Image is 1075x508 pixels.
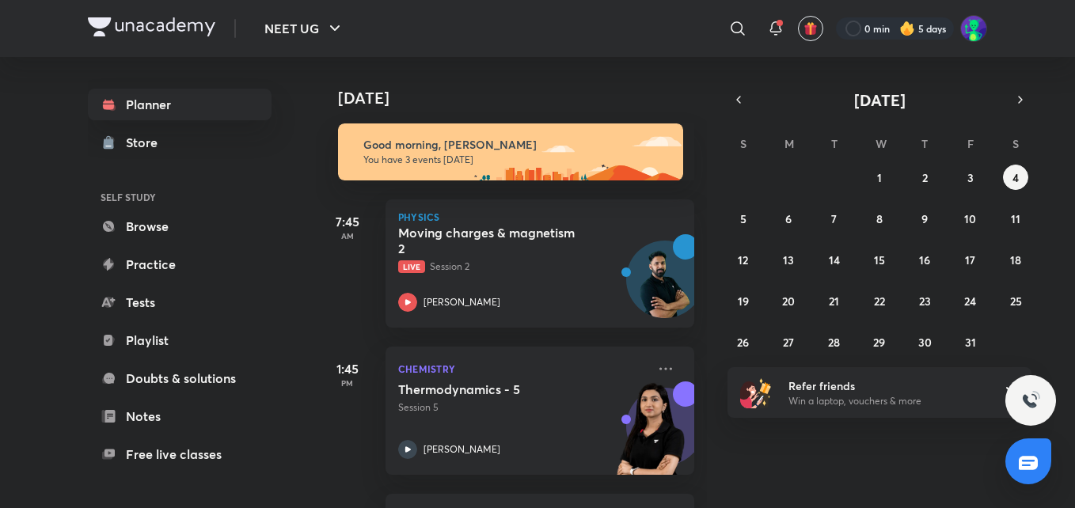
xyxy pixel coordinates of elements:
[867,247,892,272] button: October 15, 2025
[822,206,847,231] button: October 7, 2025
[958,165,983,190] button: October 3, 2025
[1010,252,1021,267] abbr: October 18, 2025
[398,260,425,273] span: Live
[738,252,748,267] abbr: October 12, 2025
[1003,206,1028,231] button: October 11, 2025
[803,21,818,36] img: avatar
[338,123,683,180] img: morning
[918,335,932,350] abbr: October 30, 2025
[783,335,794,350] abbr: October 27, 2025
[88,127,272,158] a: Store
[776,329,801,354] button: October 27, 2025
[867,288,892,313] button: October 22, 2025
[876,211,883,226] abbr: October 8, 2025
[782,294,795,309] abbr: October 20, 2025
[828,335,840,350] abbr: October 28, 2025
[1012,170,1019,185] abbr: October 4, 2025
[88,210,272,242] a: Browse
[316,378,379,388] p: PM
[88,400,272,432] a: Notes
[776,288,801,313] button: October 20, 2025
[922,170,928,185] abbr: October 2, 2025
[958,247,983,272] button: October 17, 2025
[965,252,975,267] abbr: October 17, 2025
[1010,294,1022,309] abbr: October 25, 2025
[822,247,847,272] button: October 14, 2025
[921,211,928,226] abbr: October 9, 2025
[88,89,272,120] a: Planner
[831,136,838,151] abbr: Tuesday
[1003,288,1028,313] button: October 25, 2025
[740,211,746,226] abbr: October 5, 2025
[822,329,847,354] button: October 28, 2025
[829,294,839,309] abbr: October 21, 2025
[607,381,694,491] img: unacademy
[740,136,746,151] abbr: Sunday
[1003,165,1028,190] button: October 4, 2025
[88,362,272,394] a: Doubts & solutions
[424,442,500,457] p: [PERSON_NAME]
[398,400,647,415] p: Session 5
[88,286,272,318] a: Tests
[967,136,974,151] abbr: Friday
[912,247,937,272] button: October 16, 2025
[912,165,937,190] button: October 2, 2025
[398,225,595,256] h5: Moving charges & magnetism 2
[867,329,892,354] button: October 29, 2025
[1021,391,1040,410] img: ttu
[363,154,669,166] p: You have 3 events [DATE]
[737,335,749,350] abbr: October 26, 2025
[919,252,930,267] abbr: October 16, 2025
[88,17,215,40] a: Company Logo
[867,206,892,231] button: October 8, 2025
[776,247,801,272] button: October 13, 2025
[316,359,379,378] h5: 1:45
[919,294,931,309] abbr: October 23, 2025
[398,212,682,222] p: Physics
[126,133,167,152] div: Store
[338,89,710,108] h4: [DATE]
[785,211,792,226] abbr: October 6, 2025
[1012,136,1019,151] abbr: Saturday
[88,324,272,356] a: Playlist
[88,17,215,36] img: Company Logo
[958,206,983,231] button: October 10, 2025
[899,21,915,36] img: streak
[783,252,794,267] abbr: October 13, 2025
[912,288,937,313] button: October 23, 2025
[316,231,379,241] p: AM
[316,212,379,231] h5: 7:45
[958,329,983,354] button: October 31, 2025
[1011,211,1020,226] abbr: October 11, 2025
[854,89,906,111] span: [DATE]
[873,335,885,350] abbr: October 29, 2025
[776,206,801,231] button: October 6, 2025
[965,335,976,350] abbr: October 31, 2025
[731,288,756,313] button: October 19, 2025
[964,211,976,226] abbr: October 10, 2025
[398,359,647,378] p: Chemistry
[88,184,272,210] h6: SELF STUDY
[398,381,595,397] h5: Thermodynamics - 5
[731,206,756,231] button: October 5, 2025
[788,394,983,408] p: Win a laptop, vouchers & more
[831,211,837,226] abbr: October 7, 2025
[88,248,272,280] a: Practice
[1003,247,1028,272] button: October 18, 2025
[424,295,500,309] p: [PERSON_NAME]
[829,252,840,267] abbr: October 14, 2025
[877,170,882,185] abbr: October 1, 2025
[960,15,987,42] img: Kaushiki Srivastava
[398,260,647,274] p: Session 2
[255,13,354,44] button: NEET UG
[912,206,937,231] button: October 9, 2025
[921,136,928,151] abbr: Thursday
[740,377,772,408] img: referral
[798,16,823,41] button: avatar
[958,288,983,313] button: October 24, 2025
[967,170,974,185] abbr: October 3, 2025
[867,165,892,190] button: October 1, 2025
[731,247,756,272] button: October 12, 2025
[788,377,983,394] h6: Refer friends
[731,329,756,354] button: October 26, 2025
